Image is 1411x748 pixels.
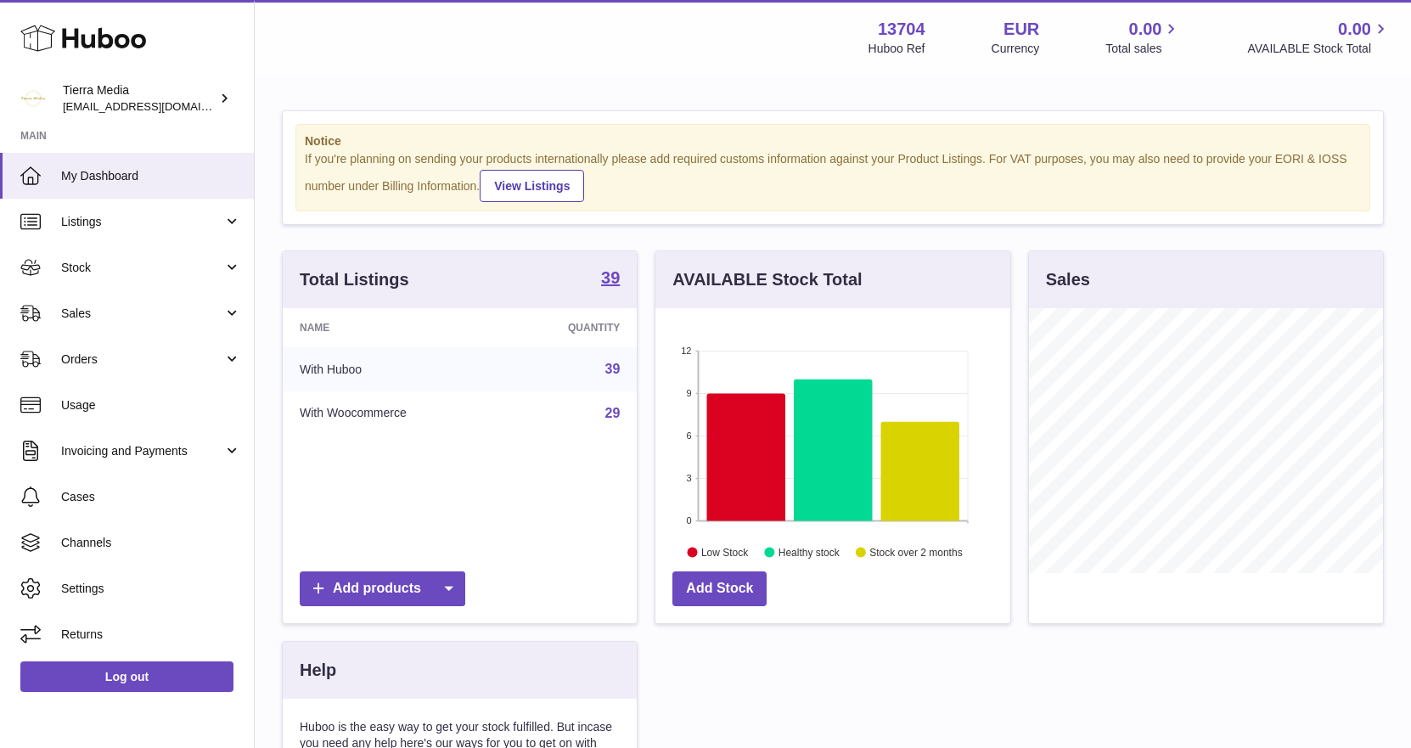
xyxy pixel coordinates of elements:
[63,99,250,113] span: [EMAIL_ADDRESS][DOMAIN_NAME]
[61,397,241,413] span: Usage
[61,443,223,459] span: Invoicing and Payments
[1247,41,1391,57] span: AVAILABLE Stock Total
[687,388,692,398] text: 9
[870,546,963,558] text: Stock over 2 months
[61,168,241,184] span: My Dashboard
[61,489,241,505] span: Cases
[283,347,503,391] td: With Huboo
[61,352,223,368] span: Orders
[1003,18,1039,41] strong: EUR
[61,306,223,322] span: Sales
[672,268,862,291] h3: AVAILABLE Stock Total
[878,18,925,41] strong: 13704
[672,571,767,606] a: Add Stock
[601,269,620,290] a: 39
[992,41,1040,57] div: Currency
[61,214,223,230] span: Listings
[701,546,749,558] text: Low Stock
[61,535,241,551] span: Channels
[300,571,465,606] a: Add products
[1105,41,1181,57] span: Total sales
[305,133,1361,149] strong: Notice
[605,362,621,376] a: 39
[61,581,241,597] span: Settings
[687,430,692,441] text: 6
[300,268,409,291] h3: Total Listings
[20,86,46,111] img: hola.tierramedia@gmail.com
[283,391,503,436] td: With Woocommerce
[1247,18,1391,57] a: 0.00 AVAILABLE Stock Total
[20,661,233,692] a: Log out
[682,346,692,356] text: 12
[305,151,1361,202] div: If you're planning on sending your products internationally please add required customs informati...
[1338,18,1371,41] span: 0.00
[300,659,336,682] h3: Help
[1046,268,1090,291] h3: Sales
[687,473,692,483] text: 3
[61,627,241,643] span: Returns
[869,41,925,57] div: Huboo Ref
[480,170,584,202] a: View Listings
[687,515,692,526] text: 0
[63,82,216,115] div: Tierra Media
[605,406,621,420] a: 29
[601,269,620,286] strong: 39
[779,546,840,558] text: Healthy stock
[61,260,223,276] span: Stock
[1129,18,1162,41] span: 0.00
[1105,18,1181,57] a: 0.00 Total sales
[503,308,637,347] th: Quantity
[283,308,503,347] th: Name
